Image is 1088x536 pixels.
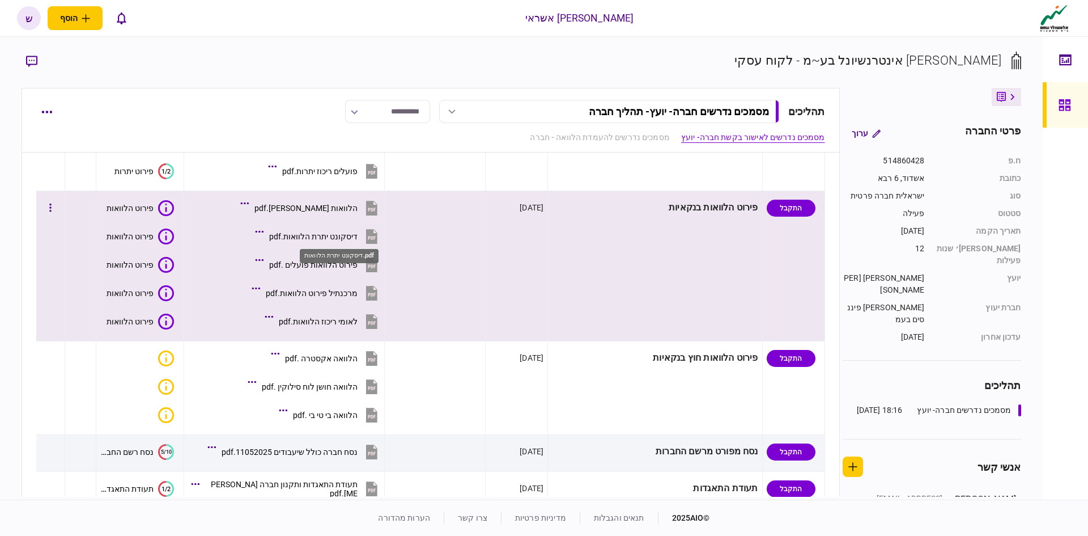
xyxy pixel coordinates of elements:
[100,484,154,493] div: תעודת התאגדות
[154,351,174,366] button: איכות לא מספקת
[936,331,1021,343] div: עדכון אחרון
[107,204,154,213] div: פירוט הלוואות
[936,190,1021,202] div: סוג
[658,512,710,524] div: © 2025 AIO
[843,225,925,237] div: [DATE]
[936,172,1021,184] div: כתובת
[285,354,358,363] div: הלוואה אקסטרה .pdf
[293,411,358,420] div: הלוואה בי טי בי .pdf
[520,483,543,494] div: [DATE]
[269,260,358,269] div: פירוט הלוואות פועלים .pdf
[158,407,174,423] div: איכות לא מספקת
[282,167,358,176] div: פועלים ריכוז יתרות.pdf
[158,379,174,395] div: איכות לא מספקת
[936,225,1021,237] div: תאריך הקמה
[17,6,41,30] button: ש
[767,444,815,461] div: התקבל
[843,378,1021,393] div: תהליכים
[271,158,380,184] button: פועלים ריכוז יתרות.pdf
[439,100,779,123] button: מסמכים נדרשים חברה- יועץ- תהליך חברה
[552,476,758,501] div: תעודת התאגדות
[843,272,925,296] div: [PERSON_NAME] [PERSON_NAME]
[282,402,380,428] button: הלוואה בי טי בי .pdf
[48,6,103,30] button: פתח תפריט להוספת לקוח
[107,285,174,301] button: פירוט הלוואות
[843,155,925,167] div: 514860428
[266,289,358,298] div: מרכנתיל פירוט הלוואות.pdf
[378,513,430,522] a: הערות מהדורה
[936,302,1021,326] div: חברת יעוץ
[843,331,925,343] div: [DATE]
[107,260,154,269] div: פירוט הלוואות
[520,352,543,364] div: [DATE]
[254,280,380,306] button: מרכנתיל פירוט הלוואות.pdf
[869,493,943,517] div: [EMAIL_ADDRESS][DOMAIN_NAME]
[258,223,380,249] button: דיסקונט יתרת הלוואות.pdf
[254,204,358,213] div: הלוואות מזרחי.pdf
[530,132,669,144] a: מסמכים נדרשים להעמדת הלוואה - חברה
[194,476,380,501] button: תעודת התאגדות ותקנון חברה מיכל רוזנבוים.pdf
[107,229,174,244] button: פירוט הלוואות
[243,195,380,221] button: הלוואות מזרחי.pdf
[788,104,825,119] div: תהליכים
[936,208,1021,220] div: סטטוס
[107,232,154,241] div: פירוט הלוואות
[222,448,358,457] div: נסח חברה כולל שיעבודים 11052025.pdf
[154,379,174,395] button: איכות לא מספקת
[205,480,358,498] div: תעודת התאגדות ותקנון חברה מיכל רוזנבוים.pdf
[107,314,174,330] button: פירוט הלוואות
[965,123,1021,144] div: פרטי החברה
[857,404,1021,416] a: מסמכים נדרשים חברה- יועץ18:16 [DATE]
[515,513,566,522] a: מדיניות פרטיות
[917,404,1011,416] div: מסמכים נדרשים חברה- יועץ
[857,404,903,416] div: 18:16 [DATE]
[100,444,174,460] button: 5/10נסח רשם החברות
[109,6,133,30] button: פתח רשימת התראות
[552,439,758,465] div: נסח מפורט מרשם החברות
[114,163,174,179] button: 1/2פירוט יתרות
[158,351,174,366] div: איכות לא מספקת
[1038,4,1071,32] img: client company logo
[258,252,380,277] button: פירוט הלוואות פועלים .pdf
[843,302,925,326] div: [PERSON_NAME] פיננסים בעמ
[977,459,1021,475] div: אנשי קשר
[107,200,174,216] button: פירוט הלוואות
[767,480,815,497] div: התקבל
[520,446,543,457] div: [DATE]
[100,481,174,497] button: 1/2תעודת התאגדות
[594,513,644,522] a: תנאים והגבלות
[681,132,825,144] a: מסמכים נדרשים לאישור בקשת חברה- יועץ
[161,449,172,455] text: 5/10
[936,155,1021,167] div: ח.פ
[210,439,380,465] button: נסח חברה כולל שיעבודים 11052025.pdf
[114,167,154,176] div: פירוט יתרות
[843,172,925,184] div: אשדוד, 6 רבא
[843,190,925,202] div: ישראלית חברה פרטית
[250,374,380,399] button: הלוואה חושן לוח סילוקין .pdf
[458,513,487,522] a: צרו קשר
[525,11,634,26] div: [PERSON_NAME] אשראי
[843,208,925,220] div: פעילה
[843,243,925,267] div: 12
[274,345,380,371] button: הלוואה אקסטרה .pdf
[936,272,1021,296] div: יועץ
[107,257,174,273] button: פירוט הלוואות
[520,202,543,213] div: [DATE]
[262,382,358,391] div: הלוואה חושן לוח סילוקין .pdf
[267,309,380,334] button: לאומי ריכוז הלוואות.pdf
[100,448,154,457] div: נסח רשם החברות
[589,105,769,117] div: מסמכים נדרשים חברה- יועץ - תהליך חברה
[936,243,1021,267] div: [PERSON_NAME]׳ שנות פעילות
[734,51,1002,70] div: [PERSON_NAME] אינטרנשיונל בע~מ - לקוח עסקי
[107,317,154,326] div: פירוט הלוואות
[552,345,758,371] div: פירוט הלוואות חוץ בנקאיות
[300,249,379,263] div: דיסקונט יתרת הלוואות.pdf
[154,407,174,423] button: איכות לא מספקת
[269,232,358,241] div: דיסקונט יתרת הלוואות.pdf
[161,167,171,175] text: 1/2
[767,350,815,367] div: התקבל
[161,485,171,492] text: 1/2
[552,195,758,221] div: פירוט הלוואות בנקאיות
[843,123,890,144] button: ערוך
